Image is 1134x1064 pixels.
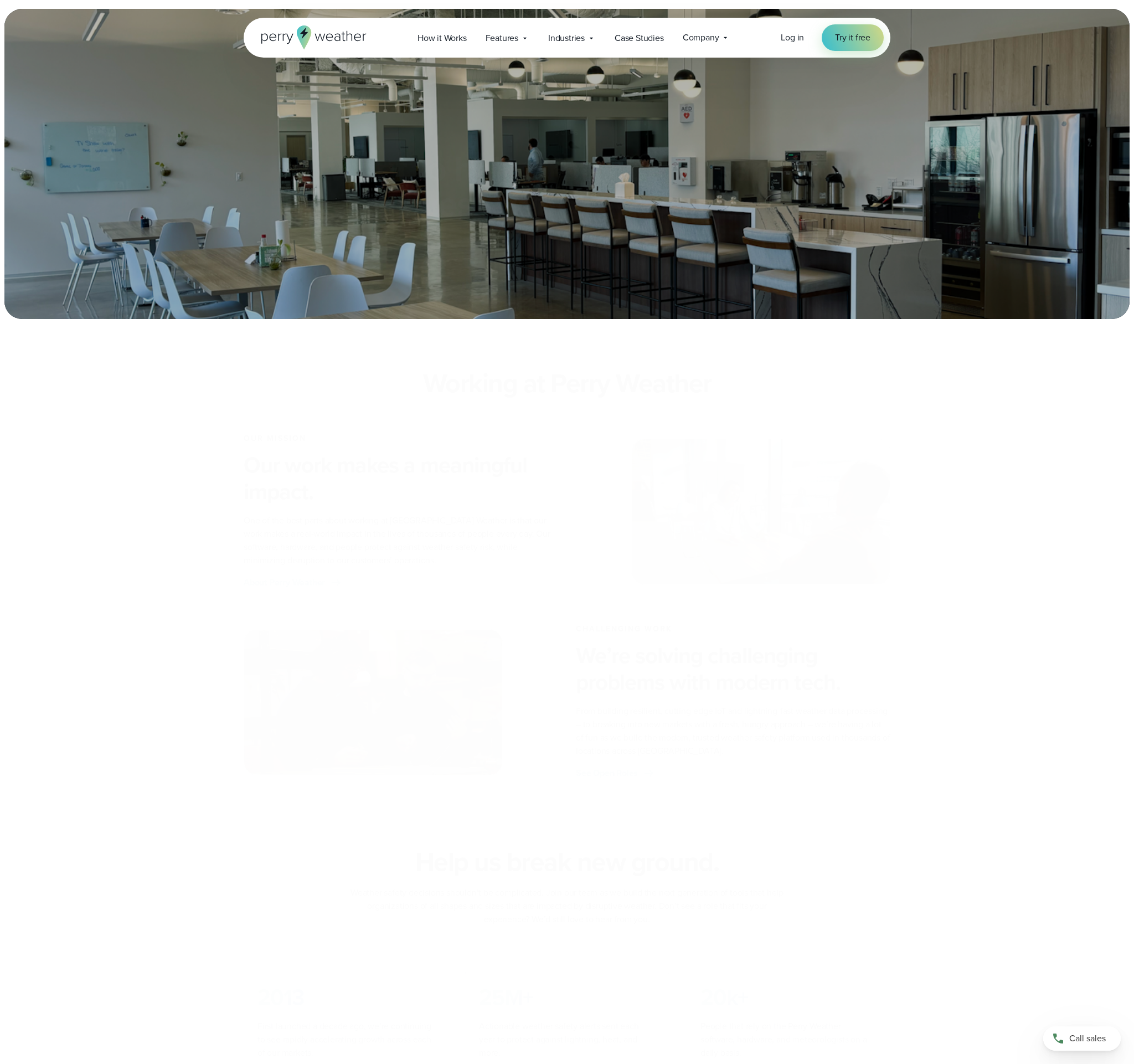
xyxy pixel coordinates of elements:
a: Case Studies [605,27,673,49]
span: Case Studies [615,32,664,45]
a: Call sales [1043,1026,1121,1051]
span: Call sales [1069,1032,1106,1045]
span: Company [683,31,719,44]
span: Industries [548,32,585,45]
a: How it Works [408,27,476,49]
span: Try it free [835,31,870,44]
span: How it Works [417,32,467,45]
a: Log in [781,31,804,44]
span: Features [486,32,518,45]
a: Try it free [822,24,884,51]
span: Log in [781,31,804,44]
